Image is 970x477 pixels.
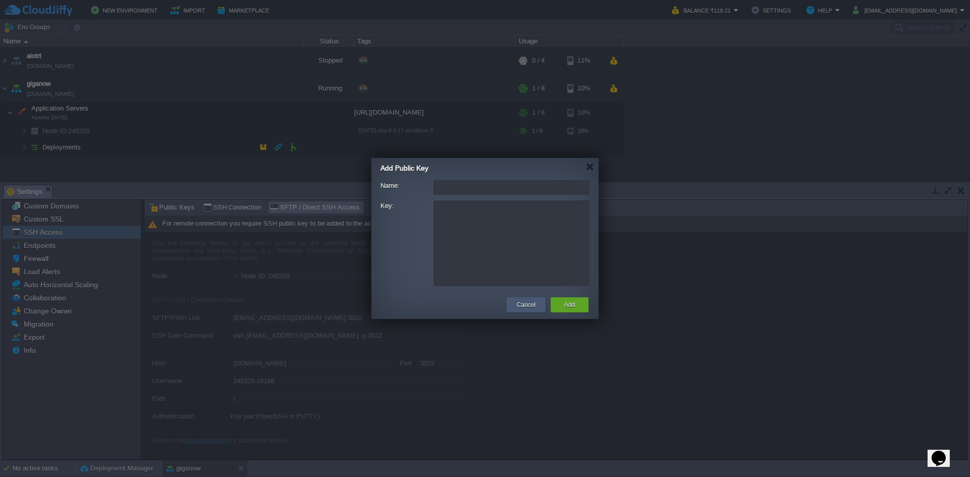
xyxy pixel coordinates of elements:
[928,437,960,467] iframe: chat widget
[380,180,432,191] label: Name:
[380,164,428,172] span: Add Public Key
[564,300,575,310] button: Add
[517,300,536,310] button: Cancel
[380,200,432,211] label: Key:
